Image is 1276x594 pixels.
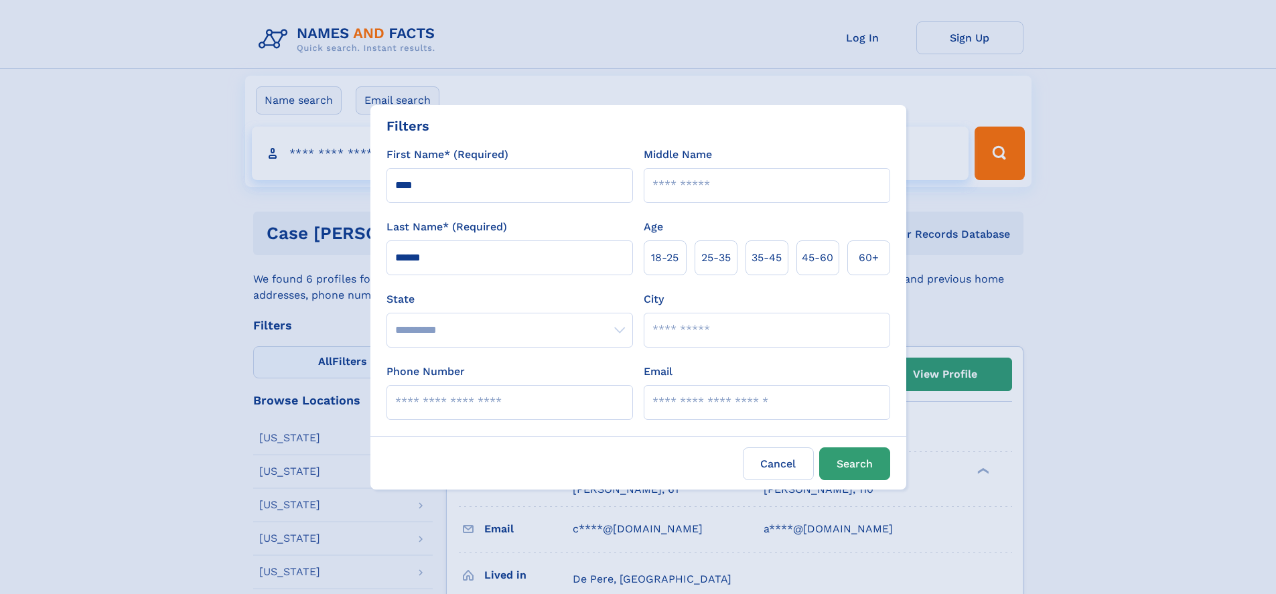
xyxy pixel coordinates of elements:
div: Filters [386,116,429,136]
label: Age [644,219,663,235]
label: First Name* (Required) [386,147,508,163]
span: 45‑60 [802,250,833,266]
button: Search [819,447,890,480]
span: 25‑35 [701,250,731,266]
label: Phone Number [386,364,465,380]
label: Last Name* (Required) [386,219,507,235]
span: 35‑45 [752,250,782,266]
span: 18‑25 [651,250,679,266]
label: State [386,291,633,307]
label: Email [644,364,672,380]
label: City [644,291,664,307]
label: Cancel [743,447,814,480]
label: Middle Name [644,147,712,163]
span: 60+ [859,250,879,266]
